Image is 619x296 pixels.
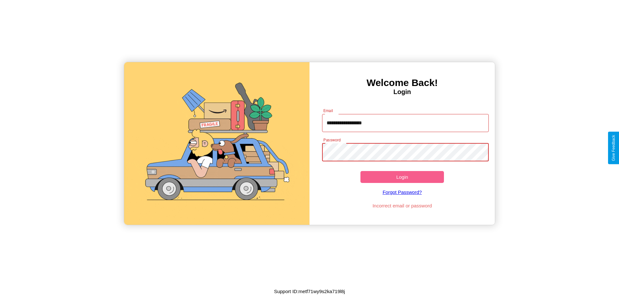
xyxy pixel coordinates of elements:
h4: Login [309,88,495,96]
label: Password [323,137,340,143]
h3: Welcome Back! [309,77,495,88]
a: Forgot Password? [319,183,486,201]
p: Support ID: metf71wy9s2ka719l8j [274,287,345,296]
label: Email [323,108,333,113]
button: Login [360,171,444,183]
div: Give Feedback [611,135,616,161]
img: gif [124,62,309,225]
p: Incorrect email or password [319,201,486,210]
